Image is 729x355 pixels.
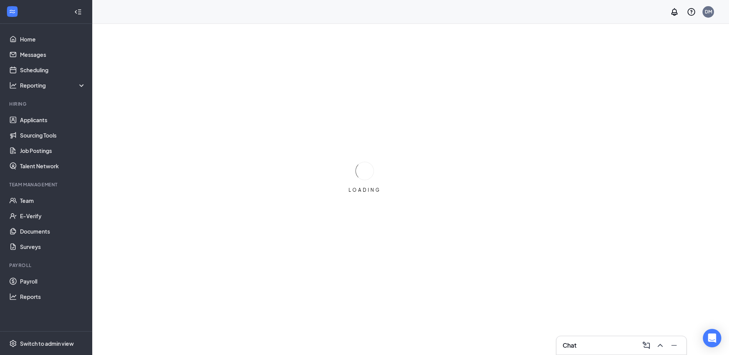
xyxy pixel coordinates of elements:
[20,193,86,208] a: Team
[9,101,84,107] div: Hiring
[20,112,86,128] a: Applicants
[20,274,86,289] a: Payroll
[20,158,86,174] a: Talent Network
[8,8,16,15] svg: WorkstreamLogo
[9,181,84,188] div: Team Management
[20,62,86,78] a: Scheduling
[20,239,86,254] a: Surveys
[20,128,86,143] a: Sourcing Tools
[9,81,17,89] svg: Analysis
[668,339,680,352] button: Minimize
[74,8,82,16] svg: Collapse
[687,7,696,17] svg: QuestionInfo
[670,7,679,17] svg: Notifications
[20,32,86,47] a: Home
[703,329,721,347] div: Open Intercom Messenger
[642,341,651,350] svg: ComposeMessage
[20,143,86,158] a: Job Postings
[654,339,666,352] button: ChevronUp
[20,224,86,239] a: Documents
[9,340,17,347] svg: Settings
[656,341,665,350] svg: ChevronUp
[20,208,86,224] a: E-Verify
[669,341,679,350] svg: Minimize
[20,47,86,62] a: Messages
[20,340,74,347] div: Switch to admin view
[563,341,576,350] h3: Chat
[20,289,86,304] a: Reports
[9,262,84,269] div: Payroll
[640,339,653,352] button: ComposeMessage
[20,81,86,89] div: Reporting
[345,187,384,193] div: LOADING
[705,8,712,15] div: DM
